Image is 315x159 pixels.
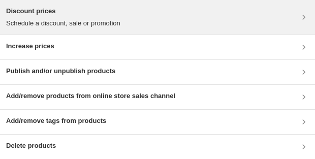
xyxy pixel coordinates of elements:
[6,18,120,28] p: Schedule a discount, sale or promotion
[6,41,54,51] h3: Increase prices
[6,141,56,151] h3: Delete products
[6,6,120,16] h3: Discount prices
[6,91,175,101] h3: Add/remove products from online store sales channel
[6,66,115,76] h3: Publish and/or unpublish products
[6,116,106,126] h3: Add/remove tags from products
